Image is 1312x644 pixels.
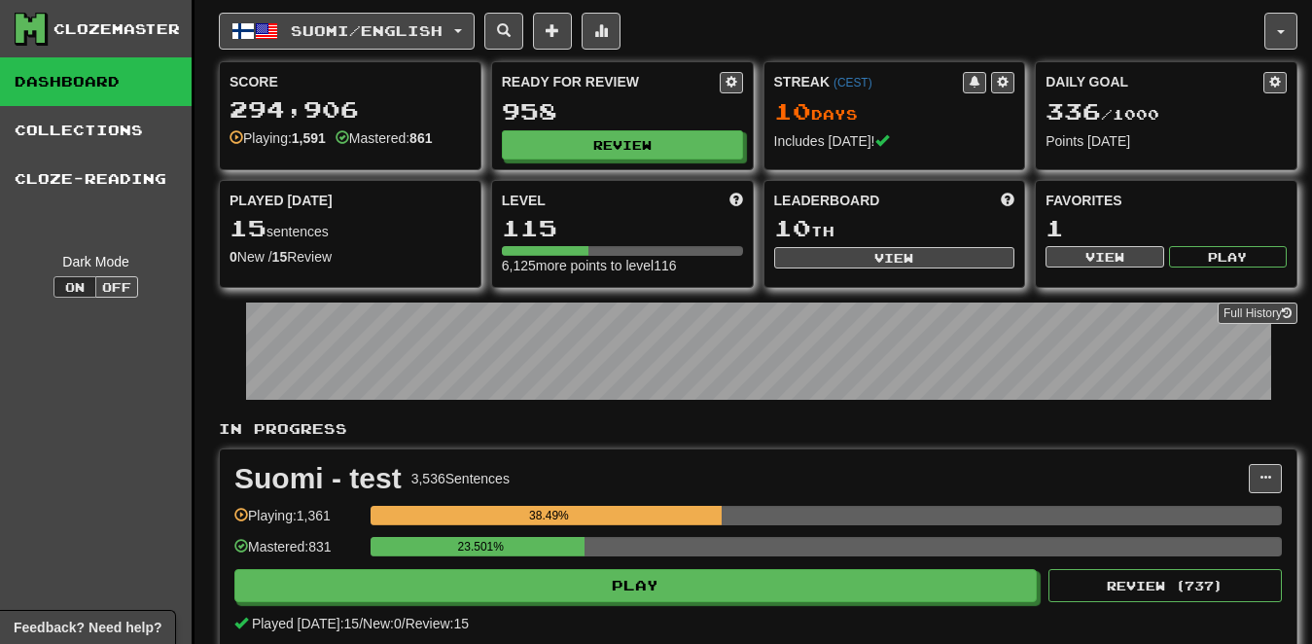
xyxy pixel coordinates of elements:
button: More stats [582,13,621,50]
button: Review (737) [1048,569,1282,602]
button: On [53,276,96,298]
button: Review [502,130,743,160]
div: Favorites [1046,191,1287,210]
div: 3,536 Sentences [411,469,510,488]
span: Review: 15 [406,616,469,631]
div: Dark Mode [15,252,177,271]
div: Playing: 1,361 [234,506,361,538]
div: Score [230,72,471,91]
span: Open feedback widget [14,618,161,637]
div: 115 [502,216,743,240]
span: / [402,616,406,631]
span: This week in points, UTC [1001,191,1014,210]
strong: 1,591 [292,130,326,146]
div: Suomi - test [234,464,402,493]
div: Ready for Review [502,72,720,91]
div: Mastered: 831 [234,537,361,569]
div: New / Review [230,247,471,267]
div: Points [DATE] [1046,131,1287,151]
div: 958 [502,99,743,124]
div: 23.501% [376,537,585,556]
div: sentences [230,216,471,241]
button: Search sentences [484,13,523,50]
span: Played [DATE]: 15 [252,616,359,631]
span: 10 [774,214,811,241]
span: / 1000 [1046,106,1159,123]
strong: 15 [272,249,288,265]
button: View [774,247,1015,268]
span: 336 [1046,97,1101,125]
button: View [1046,246,1163,268]
div: Streak [774,72,964,91]
div: th [774,216,1015,241]
div: Day s [774,99,1015,125]
div: Daily Goal [1046,72,1263,93]
button: Play [1169,246,1287,268]
p: In Progress [219,419,1297,439]
span: New: 0 [363,616,402,631]
button: Add sentence to collection [533,13,572,50]
button: Off [95,276,138,298]
div: Includes [DATE]! [774,131,1015,151]
button: Play [234,569,1037,602]
div: 1 [1046,216,1287,240]
span: Played [DATE] [230,191,333,210]
span: 10 [774,97,811,125]
a: (CEST) [833,76,872,89]
span: Suomi / English [291,22,443,39]
button: Suomi/English [219,13,475,50]
div: Mastered: [336,128,433,148]
strong: 0 [230,249,237,265]
span: Score more points to level up [729,191,743,210]
span: / [359,616,363,631]
span: 15 [230,214,266,241]
span: Level [502,191,546,210]
div: 6,125 more points to level 116 [502,256,743,275]
a: Full History [1218,303,1297,324]
div: 294,906 [230,97,471,122]
div: Playing: [230,128,326,148]
strong: 861 [409,130,432,146]
div: Clozemaster [53,19,180,39]
div: 38.49% [376,506,721,525]
span: Leaderboard [774,191,880,210]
